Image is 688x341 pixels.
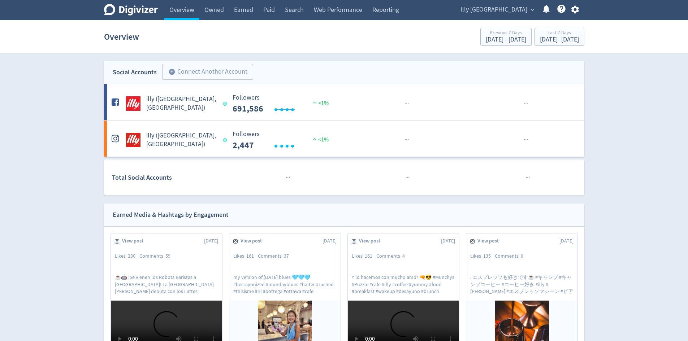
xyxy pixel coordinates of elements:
span: · [406,99,407,108]
div: Comments [495,253,527,260]
span: View post [359,237,384,245]
img: positive-performance.svg [311,136,318,141]
span: · [404,99,406,108]
img: illy (AU, NZ) undefined [126,133,140,147]
div: [DATE] - [DATE] [540,36,579,43]
span: 37 [284,253,289,259]
span: 59 [165,253,170,259]
span: · [407,135,409,144]
p: Y lo hacemos con mucho amor 🔫😎 #Munchys #Puzzle #cafe #Illy #coffee #yummy #food #breakfast #wake... [352,274,455,294]
a: Connect Another Account [157,65,253,80]
div: Total Social Accounts [112,172,227,183]
span: Data last synced: 13 Aug 2025, 11:01am (AEST) [223,138,229,142]
span: · [524,99,525,108]
div: Likes [470,253,495,260]
div: Likes [233,253,258,260]
span: 230 [128,253,135,259]
button: Previous 7 Days[DATE] - [DATE] [480,28,532,46]
button: Last 7 Days[DATE]- [DATE] [535,28,584,46]
span: illy [GEOGRAPHIC_DATA] [461,4,527,16]
span: 161 [365,253,372,259]
span: · [287,173,289,182]
div: Previous 7 Days [486,30,526,36]
span: · [528,173,530,182]
h5: illy ([GEOGRAPHIC_DATA], [GEOGRAPHIC_DATA]) [146,131,217,149]
div: Last 7 Days [540,30,579,36]
span: expand_more [529,6,536,13]
div: Social Accounts [113,67,157,78]
div: Likes [352,253,376,260]
p: ☕️🤖 ¡Se vienen los Robots Baristas a [GEOGRAPHIC_DATA]! La [GEOGRAPHIC_DATA][PERSON_NAME] debuta ... [115,274,218,294]
span: · [407,99,409,108]
div: Comments [258,253,293,260]
span: · [407,173,408,182]
h1: Overview [104,25,139,48]
span: · [527,99,528,108]
img: positive-performance.svg [311,100,318,105]
span: 135 [483,253,491,259]
span: · [524,135,525,144]
button: illy [GEOGRAPHIC_DATA] [458,4,536,16]
span: add_circle [168,68,176,75]
span: 4 [402,253,405,259]
span: View post [122,237,147,245]
p: my version of [DATE] blues 🩵🩵🩵 #becrayonized #mondayblues #halter #ruched #thisisme #irl #bottega... [233,274,337,294]
div: Likes [115,253,139,260]
span: [DATE] [204,237,218,245]
span: Data last synced: 13 Aug 2025, 11:01am (AEST) [223,102,229,106]
span: · [525,173,527,182]
span: [DATE] [559,237,574,245]
span: · [404,135,406,144]
span: · [527,135,528,144]
span: · [527,173,528,182]
img: illy (AU, NZ) undefined [126,96,140,111]
div: Earned Media & Hashtags by Engagement [113,210,229,220]
span: · [289,173,290,182]
span: View post [241,237,266,245]
a: illy (AU, NZ) undefinedilly ([GEOGRAPHIC_DATA], [GEOGRAPHIC_DATA]) Followers --- Followers 691,58... [104,84,584,120]
span: [DATE] [323,237,337,245]
span: · [408,173,410,182]
div: Comments [376,253,409,260]
span: <1% [311,100,329,107]
span: <1% [311,136,329,143]
span: 161 [246,253,254,259]
button: Connect Another Account [162,64,253,80]
span: View post [477,237,503,245]
h5: illy ([GEOGRAPHIC_DATA], [GEOGRAPHIC_DATA]) [146,95,217,112]
span: 0 [521,253,523,259]
p: . エスプレッソも好きです☕️ #キャンプ #キャンプコーヒー #コーヒー好き #illy #[PERSON_NAME] #エスプレッソマシーン #ビアレッティ #カフェモカ #helinox ... [470,274,574,294]
span: · [405,173,407,182]
span: · [406,135,407,144]
div: Comments [139,253,174,260]
span: [DATE] [441,237,455,245]
a: illy (AU, NZ) undefinedilly ([GEOGRAPHIC_DATA], [GEOGRAPHIC_DATA]) Followers --- Followers 2,447 ... [104,121,584,157]
span: · [525,135,527,144]
svg: Followers --- [229,131,337,150]
svg: Followers --- [229,94,337,113]
span: · [286,173,287,182]
span: · [525,99,527,108]
div: [DATE] - [DATE] [486,36,526,43]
